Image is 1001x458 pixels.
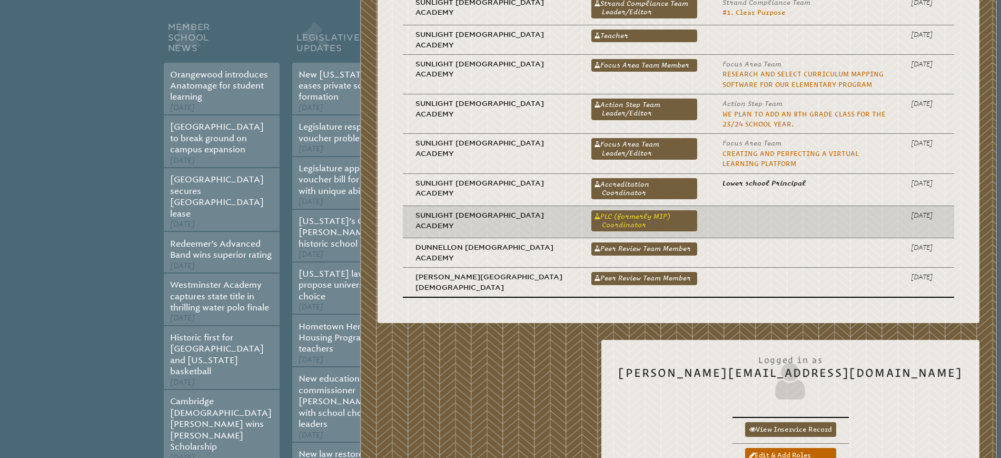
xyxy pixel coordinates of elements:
a: Historic first for [GEOGRAPHIC_DATA] and [US_STATE] basketball [170,333,264,376]
p: [PERSON_NAME][GEOGRAPHIC_DATA][DEMOGRAPHIC_DATA] [415,272,566,293]
a: Teacher [591,30,697,42]
a: Peer Review Team Member [591,242,697,255]
span: [DATE] [299,103,323,112]
a: Westminster Academy captures state title in thrilling water polo finale [170,280,269,313]
a: Research and select curriculum mapping software for our elementary program [722,70,884,88]
a: Peer Review Team Member [591,272,697,285]
span: Focus Area Team [722,60,781,68]
h2: [PERSON_NAME][EMAIL_ADDRESS][DOMAIN_NAME] [618,349,963,402]
span: [DATE] [170,378,195,387]
a: Accreditation Coordinator [591,178,697,199]
a: Legislature responds to voucher problems [299,122,392,143]
span: [DATE] [299,250,323,259]
a: Hometown Heroes Housing Program open to teachers [299,321,402,354]
a: [US_STATE]’s Governor [PERSON_NAME] signs historic school choice bill [299,216,400,249]
a: New [US_STATE] law eases private school formation [299,70,385,102]
span: [DATE] [299,144,323,153]
p: Sunlight [DEMOGRAPHIC_DATA] Academy [415,99,566,119]
p: [DATE] [911,99,941,109]
span: Logged in as [618,349,963,366]
a: Creating and Perfecting a Virtual Learning Platform [722,150,859,168]
a: [GEOGRAPHIC_DATA] secures [GEOGRAPHIC_DATA] lease [170,174,264,218]
span: [DATE] [170,156,195,165]
p: [DATE] [911,59,941,69]
a: New education commissioner [PERSON_NAME] meets with school choice leaders [299,374,399,429]
h2: Legislative Updates [292,20,408,63]
a: [GEOGRAPHIC_DATA] to break ground on campus expansion [170,122,264,154]
a: Orangewood introduces Anatomage for student learning [170,70,268,102]
p: Sunlight [DEMOGRAPHIC_DATA] Academy [415,30,566,50]
a: Focus Area Team Leader/Editor [591,138,697,159]
span: Action Step Team [722,100,782,108]
p: Sunlight [DEMOGRAPHIC_DATA] Academy [415,138,566,159]
a: Redeemer’s Advanced Band wins superior rating [170,239,272,260]
p: Sunlight [DEMOGRAPHIC_DATA] Academy [415,178,566,199]
span: [DATE] [299,303,323,311]
span: [DATE] [299,197,323,206]
a: PLC (formerly MIP) Coordinator [591,210,697,231]
p: Lower school Principal [722,178,886,188]
a: Action Step Team Leader/Editor [591,99,697,120]
p: Sunlight [DEMOGRAPHIC_DATA] Academy [415,59,566,80]
a: #1. Clear Purpose [722,8,786,16]
p: [DATE] [911,178,941,188]
p: [DATE] [911,138,941,148]
p: Sunlight [DEMOGRAPHIC_DATA] Academy [415,210,566,231]
p: [DATE] [911,272,941,282]
span: [DATE] [299,431,323,440]
span: [DATE] [170,261,195,270]
p: [DATE] [911,242,941,252]
a: View inservice record [745,422,836,436]
a: Legislature approves voucher bill for students with unique abilities [299,163,397,196]
a: Focus Area Team Member [591,59,697,72]
span: [DATE] [299,355,323,364]
span: [DATE] [170,314,195,323]
a: Cambridge [DEMOGRAPHIC_DATA][PERSON_NAME] wins [PERSON_NAME] Scholarship [170,396,272,452]
p: [DATE] [911,30,941,40]
p: [DATE] [911,210,941,220]
a: [US_STATE] lawmakers propose universal school choice [299,269,399,301]
span: [DATE] [170,220,195,229]
span: Focus Area Team [722,139,781,147]
a: We plan to add an 8th grade class for the 23/24 school year. [722,110,886,128]
span: [DATE] [170,103,195,112]
p: Dunnellon [DEMOGRAPHIC_DATA] Academy [415,242,566,263]
h2: Member School News [164,20,280,63]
